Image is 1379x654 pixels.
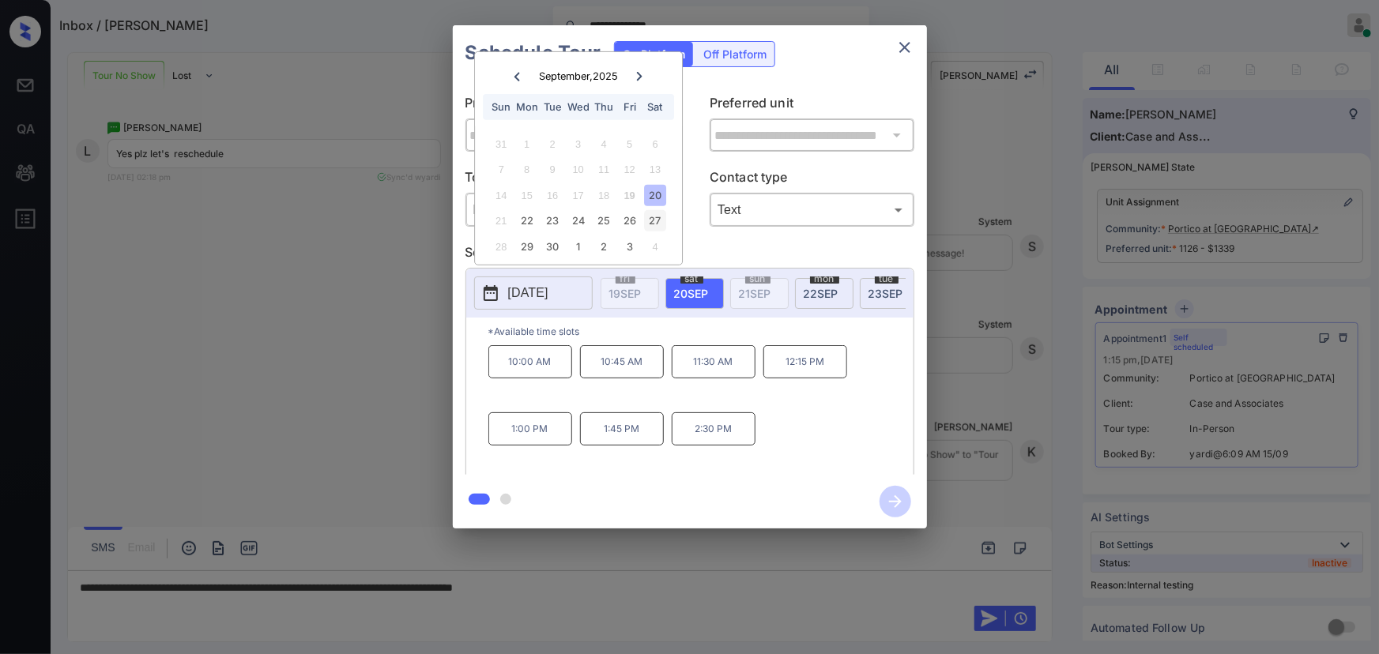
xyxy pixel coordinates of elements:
p: 10:00 AM [488,345,572,378]
div: Not available Wednesday, September 17th, 2025 [567,185,589,206]
h2: Schedule Tour [453,25,614,81]
div: month 2025-09 [480,131,676,259]
div: Choose Wednesday, September 24th, 2025 [567,210,589,231]
div: Choose Monday, September 22nd, 2025 [516,210,537,231]
div: Choose Tuesday, September 30th, 2025 [542,236,563,257]
div: Wed [567,96,589,118]
span: 23 SEP [868,287,903,300]
p: 1:00 PM [488,412,572,445]
div: On Platform [615,42,693,66]
button: btn-next [870,481,921,522]
div: date-select [665,278,724,309]
div: Not available Monday, September 15th, 2025 [516,185,537,206]
div: Not available Sunday, September 14th, 2025 [491,185,512,206]
p: Contact type [710,167,914,193]
div: Choose Friday, October 3rd, 2025 [619,236,640,257]
div: Not available Tuesday, September 16th, 2025 [542,185,563,206]
div: Not available Wednesday, September 3rd, 2025 [567,133,589,155]
p: 2:30 PM [672,412,755,445]
div: Not available Saturday, October 4th, 2025 [645,236,666,257]
div: Not available Thursday, September 4th, 2025 [593,133,615,155]
div: Not available Friday, September 5th, 2025 [619,133,640,155]
p: [DATE] [508,284,548,303]
span: 20 SEP [674,287,709,300]
div: Off Platform [695,42,774,66]
p: 12:15 PM [763,345,847,378]
div: In Person [469,197,666,223]
div: Text [714,197,910,223]
div: Choose Tuesday, September 23rd, 2025 [542,210,563,231]
div: Choose Saturday, September 27th, 2025 [645,210,666,231]
div: Sun [491,96,512,118]
div: date-select [795,278,853,309]
p: *Available time slots [488,318,914,345]
p: Select slot [465,242,914,268]
div: Tue [542,96,563,118]
div: Thu [593,96,615,118]
div: Not available Wednesday, September 10th, 2025 [567,159,589,180]
div: Not available Sunday, September 7th, 2025 [491,159,512,180]
div: Not available Sunday, August 31st, 2025 [491,133,512,155]
span: tue [875,274,899,284]
div: Not available Tuesday, September 2nd, 2025 [542,133,563,155]
div: Not available Tuesday, September 9th, 2025 [542,159,563,180]
div: September , 2025 [539,70,618,82]
div: Not available Saturday, September 6th, 2025 [645,133,666,155]
span: 22 SEP [804,287,838,300]
div: Choose Thursday, September 25th, 2025 [593,210,615,231]
span: sat [680,274,703,284]
div: Not available Thursday, September 11th, 2025 [593,159,615,180]
span: mon [810,274,839,284]
div: Fri [619,96,640,118]
div: Choose Monday, September 29th, 2025 [516,236,537,257]
div: Sat [645,96,666,118]
div: Choose Friday, September 26th, 2025 [619,210,640,231]
div: Not available Friday, September 12th, 2025 [619,159,640,180]
div: Not available Sunday, September 28th, 2025 [491,236,512,257]
div: Choose Wednesday, October 1st, 2025 [567,236,589,257]
p: 1:45 PM [580,412,664,445]
div: Choose Saturday, September 20th, 2025 [645,185,666,206]
p: Preferred unit [710,93,914,118]
div: date-select [860,278,918,309]
p: 11:30 AM [672,345,755,378]
div: Choose Thursday, October 2nd, 2025 [593,236,615,257]
p: Preferred community [465,93,670,118]
p: Tour type [465,167,670,193]
div: Not available Monday, September 8th, 2025 [516,159,537,180]
p: 10:45 AM [580,345,664,378]
div: Not available Saturday, September 13th, 2025 [645,159,666,180]
div: Not available Sunday, September 21st, 2025 [491,210,512,231]
div: Not available Monday, September 1st, 2025 [516,133,537,155]
div: Mon [516,96,537,118]
button: [DATE] [474,276,593,310]
button: close [889,32,921,63]
div: Not available Friday, September 19th, 2025 [619,185,640,206]
div: Not available Thursday, September 18th, 2025 [593,185,615,206]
